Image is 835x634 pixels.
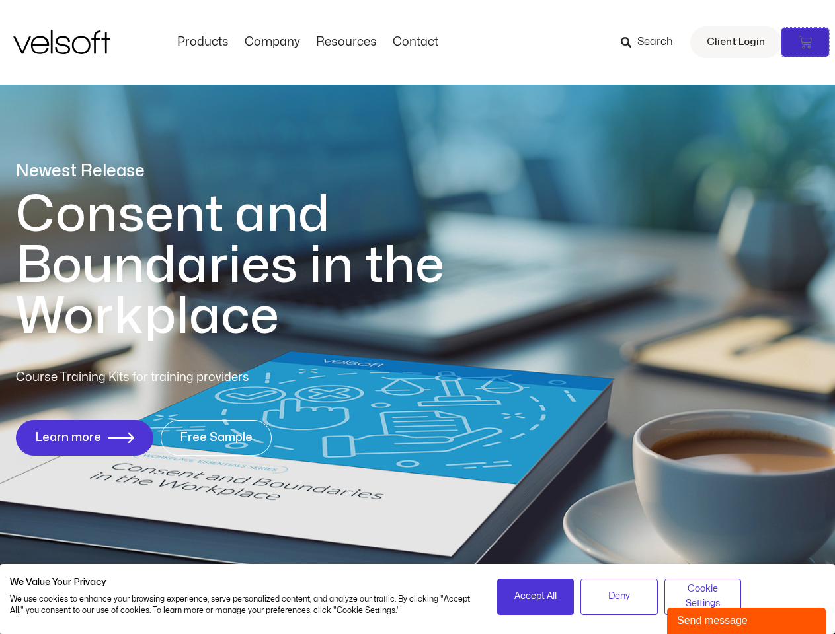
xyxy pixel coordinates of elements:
[673,582,733,612] span: Cookie Settings
[16,160,498,183] p: Newest Release
[608,589,630,604] span: Deny
[180,431,253,444] span: Free Sample
[667,605,828,634] iframe: chat widget
[664,579,742,615] button: Adjust cookie preferences
[497,579,575,615] button: Accept all cookies
[16,190,498,342] h1: Consent and Boundaries in the Workplace
[690,26,781,58] a: Client Login
[637,34,673,51] span: Search
[16,420,153,456] a: Learn more
[308,35,385,50] a: ResourcesMenu Toggle
[169,35,446,50] nav: Menu
[707,34,765,51] span: Client Login
[621,31,682,53] a: Search
[385,35,446,50] a: ContactMenu Toggle
[13,30,110,54] img: Velsoft Training Materials
[10,577,477,588] h2: We Value Your Privacy
[10,594,477,616] p: We use cookies to enhance your browsing experience, serve personalized content, and analyze our t...
[169,35,237,50] a: ProductsMenu Toggle
[35,431,101,444] span: Learn more
[161,420,272,456] a: Free Sample
[580,579,658,615] button: Deny all cookies
[514,589,557,604] span: Accept All
[16,369,345,387] p: Course Training Kits for training providers
[237,35,308,50] a: CompanyMenu Toggle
